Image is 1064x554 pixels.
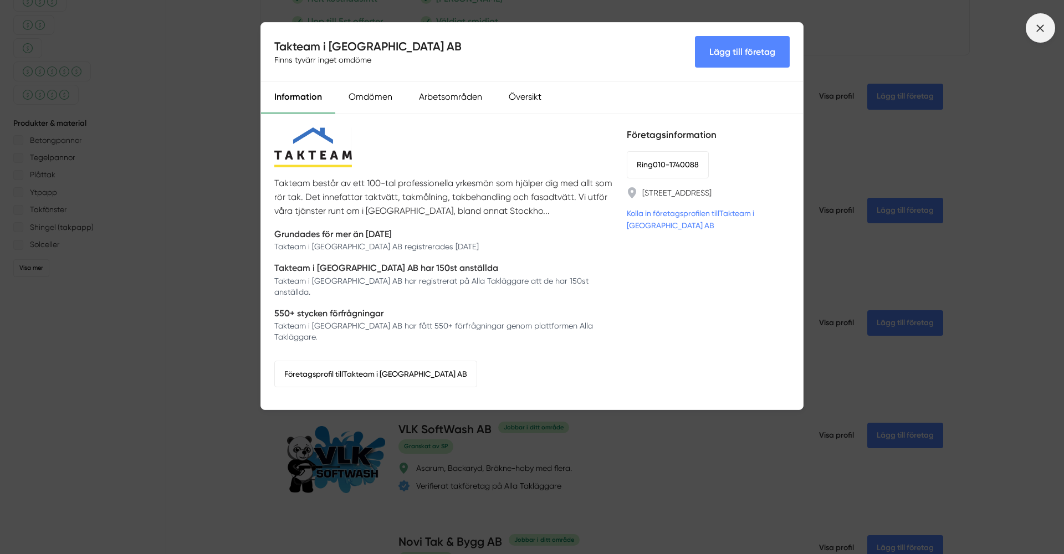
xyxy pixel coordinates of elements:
[274,127,352,167] img: Takteam i Sverige AB logotyp
[335,81,406,114] div: Omdömen
[627,151,709,178] a: Ring010-1740088
[261,81,335,114] div: Information
[627,127,790,142] h5: Företagsinformation
[274,261,613,275] p: Takteam i [GEOGRAPHIC_DATA] AB har 150st anställda
[274,54,371,65] span: Finns tyvärr inget omdöme
[274,320,613,342] p: Takteam i [GEOGRAPHIC_DATA] AB har fått 550+ förfrågningar genom plattformen Alla Takläggare.
[406,81,495,114] div: Arbetsområden
[274,275,613,297] p: Takteam i [GEOGRAPHIC_DATA] AB har registrerat på Alla Takläggare att de har 150st anställda.
[274,361,477,387] a: Företagsprofil tillTakteam i [GEOGRAPHIC_DATA] AB
[274,241,479,252] p: Takteam i [GEOGRAPHIC_DATA] AB registrerades [DATE]
[274,306,613,320] p: 550+ stycken förfrågningar
[695,36,790,68] : Lägg till företag
[627,207,790,232] a: Kolla in företagsprofilen tillTakteam i [GEOGRAPHIC_DATA] AB
[495,81,555,114] div: Översikt
[642,187,712,198] a: [STREET_ADDRESS]
[274,176,613,218] p: Takteam består av ett 100-tal professionella yrkesmän som hjälper dig med allt som rör tak. Det i...
[274,38,462,54] h4: Takteam i [GEOGRAPHIC_DATA] AB
[274,227,479,241] p: Grundades för mer än [DATE]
